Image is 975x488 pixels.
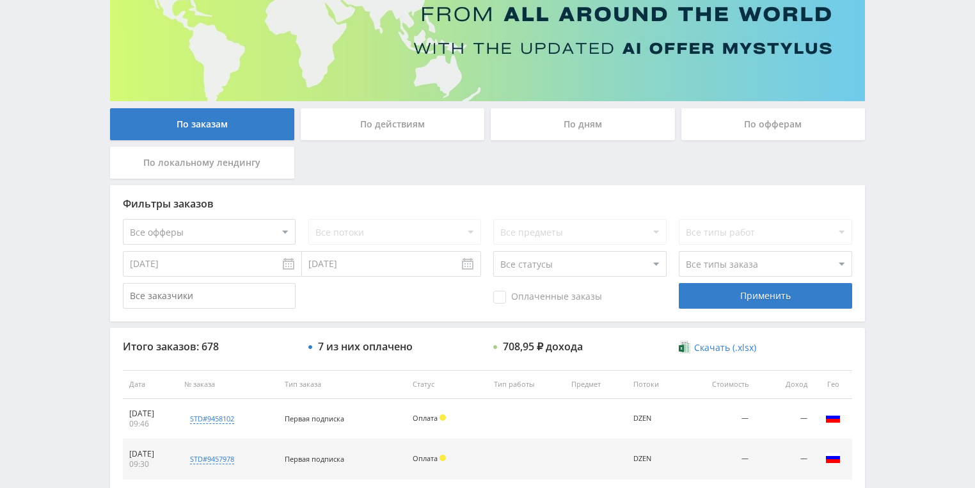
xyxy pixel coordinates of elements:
[755,439,814,480] td: —
[683,370,755,399] th: Стоимость
[565,370,626,399] th: Предмет
[440,455,446,461] span: Холд
[633,455,677,463] div: DZEN
[123,198,852,209] div: Фильтры заказов
[633,414,677,423] div: DZEN
[683,439,755,480] td: —
[679,283,852,309] div: Применить
[627,370,683,399] th: Потоки
[440,414,446,421] span: Холд
[123,370,178,399] th: Дата
[487,370,565,399] th: Тип работы
[278,370,406,399] th: Тип заказа
[285,414,344,423] span: Первая подписка
[491,108,675,140] div: По дням
[825,450,841,466] img: rus.png
[825,410,841,425] img: rus.png
[679,341,756,354] a: Скачать (.xlsx)
[503,341,583,352] div: 708,95 ₽ дохода
[190,414,234,424] div: std#9458102
[681,108,866,140] div: По офферам
[129,449,171,459] div: [DATE]
[679,341,690,354] img: xlsx
[694,343,756,353] span: Скачать (.xlsx)
[129,419,171,429] div: 09:46
[755,370,814,399] th: Доход
[285,454,344,464] span: Первая подписка
[123,283,296,309] input: Все заказчики
[129,459,171,469] div: 09:30
[301,108,485,140] div: По действиям
[755,399,814,439] td: —
[190,454,234,464] div: std#9457978
[129,409,171,419] div: [DATE]
[413,453,438,463] span: Оплата
[406,370,487,399] th: Статус
[318,341,413,352] div: 7 из них оплачено
[493,291,602,304] span: Оплаченные заказы
[814,370,852,399] th: Гео
[683,399,755,439] td: —
[110,147,294,179] div: По локальному лендингу
[413,413,438,423] span: Оплата
[123,341,296,352] div: Итого заказов: 678
[178,370,278,399] th: № заказа
[110,108,294,140] div: По заказам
